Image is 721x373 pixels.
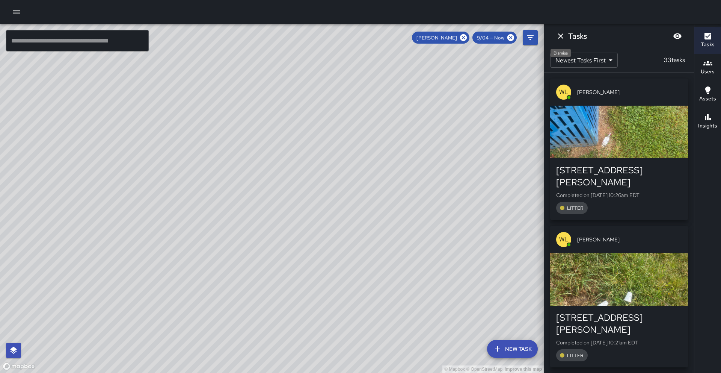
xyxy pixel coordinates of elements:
[661,56,688,65] p: 33 tasks
[563,352,588,359] span: LITTER
[577,236,682,243] span: [PERSON_NAME]
[568,30,587,42] h6: Tasks
[563,205,588,211] span: LITTER
[412,35,462,41] span: [PERSON_NAME]
[550,79,688,220] button: WL[PERSON_NAME][STREET_ADDRESS][PERSON_NAME]Completed on [DATE] 10:26am EDTLITTER
[698,122,717,130] h6: Insights
[694,81,721,108] button: Assets
[553,29,568,44] button: Dismiss
[487,340,538,358] button: New Task
[523,30,538,45] button: Filters
[472,32,517,44] div: 9/04 — Now
[701,41,715,49] h6: Tasks
[472,35,509,41] span: 9/04 — Now
[701,68,715,76] h6: Users
[556,339,682,346] p: Completed on [DATE] 10:21am EDT
[670,29,685,44] button: Blur
[699,95,716,103] h6: Assets
[556,312,682,336] div: [STREET_ADDRESS][PERSON_NAME]
[694,54,721,81] button: Users
[551,49,571,57] div: Dismiss
[694,27,721,54] button: Tasks
[556,191,682,199] p: Completed on [DATE] 10:26am EDT
[556,164,682,188] div: [STREET_ADDRESS][PERSON_NAME]
[559,88,568,97] p: WL
[550,53,618,68] div: Newest Tasks First
[412,32,469,44] div: [PERSON_NAME]
[577,88,682,96] span: [PERSON_NAME]
[559,235,568,244] p: WL
[550,226,688,367] button: WL[PERSON_NAME][STREET_ADDRESS][PERSON_NAME]Completed on [DATE] 10:21am EDTLITTER
[694,108,721,135] button: Insights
